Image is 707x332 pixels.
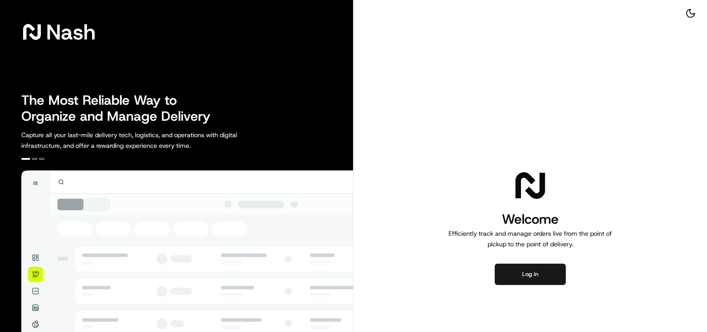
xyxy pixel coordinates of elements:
[445,228,616,249] p: Efficiently track and manage orders live from the point of pickup to the point of delivery.
[21,92,220,124] h2: The Most Reliable Way to Organize and Manage Delivery
[46,23,95,41] span: Nash
[445,210,616,228] h1: Welcome
[21,130,277,151] p: Capture all your last-mile delivery tech, logistics, and operations with digital infrastructure, ...
[495,264,566,285] button: Log in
